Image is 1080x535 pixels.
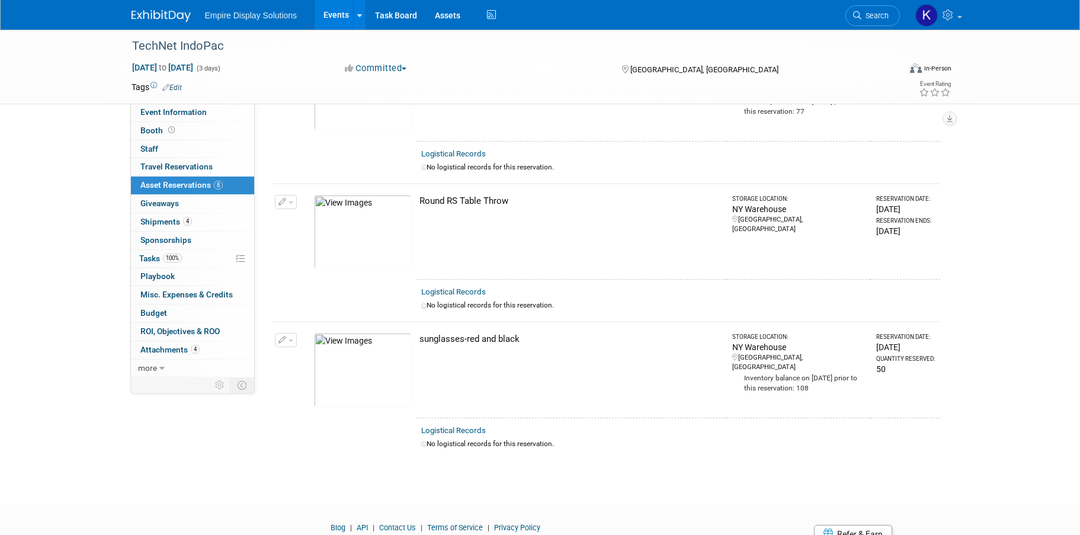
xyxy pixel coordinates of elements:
[140,235,191,245] span: Sponsorships
[314,195,412,269] img: View Images
[732,215,866,234] div: [GEOGRAPHIC_DATA], [GEOGRAPHIC_DATA]
[427,523,483,532] a: Terms of Service
[131,122,254,140] a: Booth
[131,213,254,231] a: Shipments4
[196,65,220,72] span: (3 days)
[131,250,254,268] a: Tasks100%
[131,195,254,213] a: Giveaways
[132,81,182,93] td: Tags
[924,64,951,73] div: In-Person
[205,11,297,20] span: Empire Display Solutions
[876,225,935,237] div: [DATE]
[140,290,233,299] span: Misc. Expenses & Credits
[421,162,935,172] div: No logistical records for this reservation.
[210,377,230,393] td: Personalize Event Tab Strip
[876,217,935,225] div: Reservation Ends:
[131,104,254,121] a: Event Information
[485,523,492,532] span: |
[131,323,254,341] a: ROI, Objectives & ROO
[131,360,254,377] a: more
[732,203,866,215] div: NY Warehouse
[357,523,368,532] a: API
[140,180,223,190] span: Asset Reservations
[732,333,866,341] div: Storage Location:
[131,232,254,249] a: Sponsorships
[138,363,157,373] span: more
[732,95,866,117] div: Inventory balance on [DATE] prior to this reservation: 77
[140,107,207,117] span: Event Information
[419,195,722,207] div: Round RS Table Throw
[214,181,223,190] span: 8
[131,305,254,322] a: Budget
[132,10,191,22] img: ExhibitDay
[140,308,167,318] span: Budget
[876,363,935,375] div: 50
[876,195,935,203] div: Reservation Date:
[140,126,177,135] span: Booth
[421,439,935,449] div: No logistical records for this reservation.
[910,63,922,73] img: Format-Inperson.png
[131,341,254,359] a: Attachments4
[131,268,254,286] a: Playbook
[915,4,938,27] img: Katelyn Hurlock
[140,198,179,208] span: Giveaways
[861,11,889,20] span: Search
[140,217,192,226] span: Shipments
[919,81,951,87] div: Event Rating
[139,254,182,263] span: Tasks
[876,203,935,215] div: [DATE]
[370,523,377,532] span: |
[314,333,412,407] img: View Images
[379,523,416,532] a: Contact Us
[140,326,220,336] span: ROI, Objectives & ROO
[347,523,355,532] span: |
[131,158,254,176] a: Travel Reservations
[331,523,345,532] a: Blog
[876,341,935,353] div: [DATE]
[630,65,778,74] span: [GEOGRAPHIC_DATA], [GEOGRAPHIC_DATA]
[732,353,866,372] div: [GEOGRAPHIC_DATA], [GEOGRAPHIC_DATA]
[140,162,213,171] span: Travel Reservations
[131,286,254,304] a: Misc. Expenses & Credits
[131,177,254,194] a: Asset Reservations8
[421,287,486,296] a: Logistical Records
[876,333,935,341] div: Reservation Date:
[419,333,722,345] div: sunglasses-red and black
[845,5,900,26] a: Search
[421,149,486,158] a: Logistical Records
[140,271,175,281] span: Playbook
[191,345,200,354] span: 4
[140,345,200,354] span: Attachments
[421,426,486,435] a: Logistical Records
[341,62,411,75] button: Committed
[732,341,866,353] div: NY Warehouse
[162,84,182,92] a: Edit
[732,372,866,393] div: Inventory balance on [DATE] prior to this reservation: 108
[876,355,935,363] div: Quantity Reserved:
[418,523,425,532] span: |
[163,254,182,262] span: 100%
[132,62,194,73] span: [DATE] [DATE]
[157,63,168,72] span: to
[494,523,540,532] a: Privacy Policy
[166,126,177,134] span: Booth not reserved yet
[183,217,192,226] span: 4
[140,144,158,153] span: Staff
[830,62,952,79] div: Event Format
[131,140,254,158] a: Staff
[421,300,935,310] div: No logistical records for this reservation.
[128,36,882,57] div: TechNet IndoPac
[732,195,866,203] div: Storage Location:
[230,377,254,393] td: Toggle Event Tabs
